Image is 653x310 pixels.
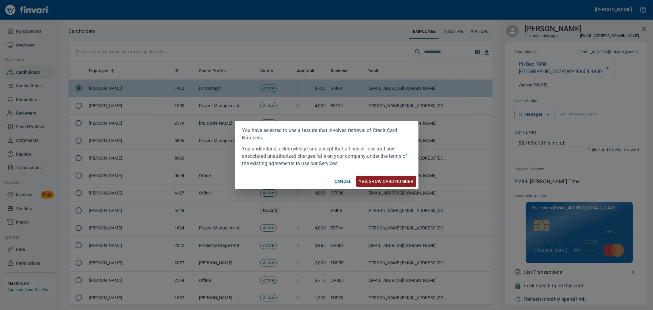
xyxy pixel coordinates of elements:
p: You have selected to use a feature that involves retrieval of Credit Card Numbers. [242,127,411,142]
span: Yes, Show card number [359,178,413,185]
p: You understand, acknowledge and accept that all risk of loss and any associated unauthorized char... [242,145,411,167]
button: Cancel [332,176,354,187]
button: Yes, Show card number [356,176,416,187]
span: Cancel [335,178,351,185]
